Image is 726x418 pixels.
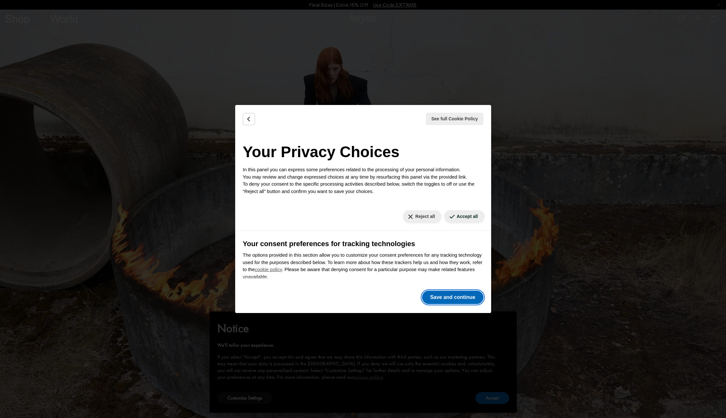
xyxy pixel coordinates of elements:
[243,141,483,164] h2: Your Privacy Choices
[243,166,483,195] p: In this panel you can express some preferences related to the processing of your personal informa...
[426,113,483,125] button: See full Cookie Policy
[444,210,484,223] button: Accept all
[243,238,483,249] h3: Your consent preferences for tracking technologies
[243,252,483,280] p: The options provided in this section allow you to customize your consent preferences for any trac...
[255,267,282,272] a: cookie policy - link opens in a new tab
[422,291,483,304] button: Save and continue
[243,113,255,125] button: Back
[431,116,478,122] span: See full Cookie Policy
[403,210,442,223] button: Reject all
